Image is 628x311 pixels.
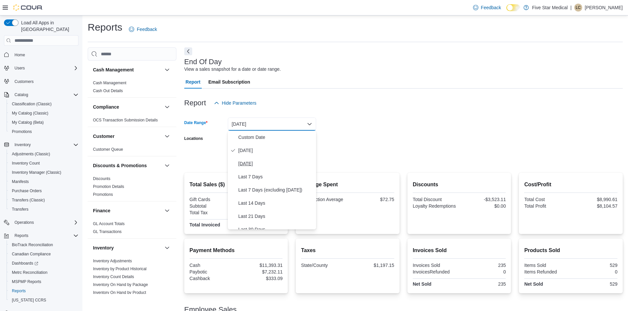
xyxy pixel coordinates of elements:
a: GL Transactions [93,229,122,234]
a: Manifests [9,178,31,186]
span: Dashboards [12,261,38,266]
div: $72.75 [349,197,394,202]
a: Cash Out Details [93,89,123,93]
h2: Invoices Sold [413,246,506,254]
button: My Catalog (Beta) [7,118,81,127]
a: Home [12,51,28,59]
span: Email Subscription [208,75,250,89]
a: Purchase Orders [9,187,45,195]
a: Inventory Count Details [93,274,134,279]
a: Adjustments (Classic) [9,150,53,158]
button: Finance [163,207,171,215]
span: Promotions [12,129,32,134]
button: Inventory [93,245,162,251]
button: Users [12,64,27,72]
span: Reports [9,287,78,295]
button: Transfers (Classic) [7,195,81,205]
strong: Total Invoiced [190,222,220,227]
div: 0 [572,269,617,274]
a: Metrc Reconciliation [9,269,50,276]
span: Load All Apps in [GEOGRAPHIC_DATA] [18,19,78,33]
a: My Catalog (Classic) [9,109,51,117]
span: Last 30 Days [238,225,314,233]
span: Canadian Compliance [9,250,78,258]
a: Feedback [126,23,160,36]
button: MSPMP Reports [7,277,81,286]
button: Manifests [7,177,81,186]
div: Total Profit [524,203,569,209]
h3: End Of Day [184,58,222,66]
button: Cash Management [93,66,162,73]
div: View a sales snapshot for a date or date range. [184,66,281,73]
h3: Inventory [93,245,114,251]
button: Reports [1,231,81,240]
span: Adjustments (Classic) [9,150,78,158]
p: | [570,4,572,12]
h2: Average Spent [301,181,394,189]
span: Reports [15,233,28,238]
div: Items Sold [524,263,569,268]
h2: Taxes [301,246,394,254]
a: OCS Transaction Submission Details [93,118,158,122]
a: Cash Management [93,81,126,85]
span: Inventory by Product Historical [93,266,147,272]
h3: Compliance [93,104,119,110]
button: Hide Parameters [211,96,259,110]
h2: Cost/Profit [524,181,617,189]
span: Last 14 Days [238,199,314,207]
span: Inventory On Hand by Package [93,282,148,287]
button: Adjustments (Classic) [7,149,81,159]
label: Locations [184,136,203,141]
h2: Payment Methods [190,246,283,254]
span: Catalog [12,91,78,99]
div: Invoices Sold [413,263,458,268]
a: Transfers [9,205,31,213]
button: Inventory [163,244,171,252]
button: Cash Management [163,66,171,74]
button: Users [1,64,81,73]
button: Inventory [12,141,33,149]
button: Inventory Manager (Classic) [7,168,81,177]
span: Metrc Reconciliation [9,269,78,276]
h3: Report [184,99,206,107]
span: BioTrack Reconciliation [9,241,78,249]
span: Catalog [15,92,28,97]
span: Inventory [15,142,31,147]
span: Manifests [9,178,78,186]
span: Purchase Orders [12,188,42,194]
span: Report [186,75,200,89]
span: Home [12,50,78,59]
div: Cashback [190,276,235,281]
div: Total Cost [524,197,569,202]
span: Transfers [9,205,78,213]
div: Total Discount [413,197,458,202]
span: Manifests [12,179,29,184]
div: Gift Cards [190,197,235,202]
span: Custom Date [238,133,314,141]
div: Total Tax [190,210,235,215]
h3: Customer [93,133,114,140]
div: State/County [301,263,346,268]
h2: Total Sales ($) [190,181,283,189]
a: [US_STATE] CCRS [9,296,49,304]
span: Cash Out Details [93,88,123,93]
span: Canadian Compliance [12,251,51,257]
button: Metrc Reconciliation [7,268,81,277]
span: Last 7 Days (excluding [DATE]) [238,186,314,194]
div: 0 [461,269,506,274]
button: Transfers [7,205,81,214]
a: Customers [12,78,36,86]
div: Lindsey Criswell [574,4,582,12]
button: Canadian Compliance [7,249,81,259]
div: $7,232.11 [237,269,283,274]
button: Customers [1,77,81,86]
span: Inventory Count Details [93,274,134,279]
span: Last 7 Days [238,173,314,181]
div: $8,990.61 [572,197,617,202]
div: Subtotal [190,203,235,209]
span: Purchase Orders [9,187,78,195]
input: Dark Mode [506,4,520,11]
button: Customer [93,133,162,140]
span: GL Account Totals [93,221,125,226]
